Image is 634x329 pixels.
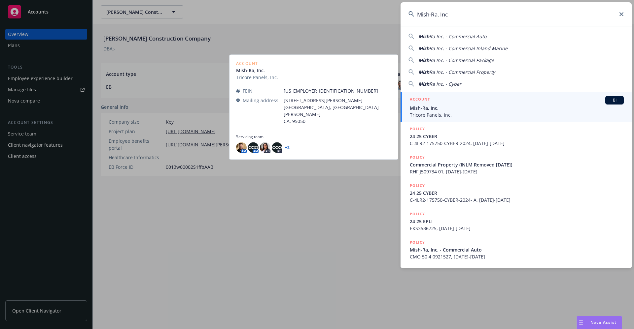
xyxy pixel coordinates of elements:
[418,69,429,75] span: Mish
[410,96,430,104] h5: ACCOUNT
[410,182,425,189] h5: POLICY
[410,111,624,118] span: Tricore Panels, Inc.
[401,122,632,150] a: POLICY24 25 CYBERC-4LR2-175750-CYBER-2024, [DATE]-[DATE]
[410,154,425,161] h5: POLICY
[410,168,624,175] span: RHF J509734 01, [DATE]-[DATE]
[429,33,486,40] span: Ra Inc. - Commercial Auto
[577,316,585,329] div: Drag to move
[608,97,621,103] span: BI
[410,161,624,168] span: Commercial Property (INLM Removed [DATE])
[410,211,425,217] h5: POLICY
[410,140,624,147] span: C-4LR2-175750-CYBER-2024, [DATE]-[DATE]
[410,218,624,225] span: 24 25 EPLI
[401,179,632,207] a: POLICY24 25 CYBERC-4LR2-175750-CYBER-2024- A, [DATE]-[DATE]
[410,105,624,111] span: Mish-Ra, Inc.
[577,316,622,329] button: Nova Assist
[401,235,632,264] a: POLICYMish-Ra, Inc. - Commercial AutoCMO 50 4 0921527, [DATE]-[DATE]
[410,190,624,196] span: 24 25 CYBER
[410,246,624,253] span: Mish-Ra, Inc. - Commercial Auto
[429,69,495,75] span: Ra Inc. - Commercial Property
[401,207,632,235] a: POLICY24 25 EPLIEKS3536725, [DATE]-[DATE]
[410,133,624,140] span: 24 25 CYBER
[418,45,429,51] span: Mish
[410,253,624,260] span: CMO 50 4 0921527, [DATE]-[DATE]
[429,57,494,63] span: Ra Inc. - Commercial Package
[418,81,429,87] span: Mish
[410,126,425,132] h5: POLICY
[410,239,425,246] h5: POLICY
[429,81,461,87] span: Ra Inc. - Cyber
[418,33,429,40] span: Mish
[410,196,624,203] span: C-4LR2-175750-CYBER-2024- A, [DATE]-[DATE]
[590,319,616,325] span: Nova Assist
[418,57,429,63] span: Mish
[401,150,632,179] a: POLICYCommercial Property (INLM Removed [DATE])RHF J509734 01, [DATE]-[DATE]
[401,92,632,122] a: ACCOUNTBIMish-Ra, Inc.Tricore Panels, Inc.
[401,2,632,26] input: Search...
[429,45,508,51] span: Ra Inc. - Commercial Inland Marine
[410,225,624,232] span: EKS3536725, [DATE]-[DATE]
